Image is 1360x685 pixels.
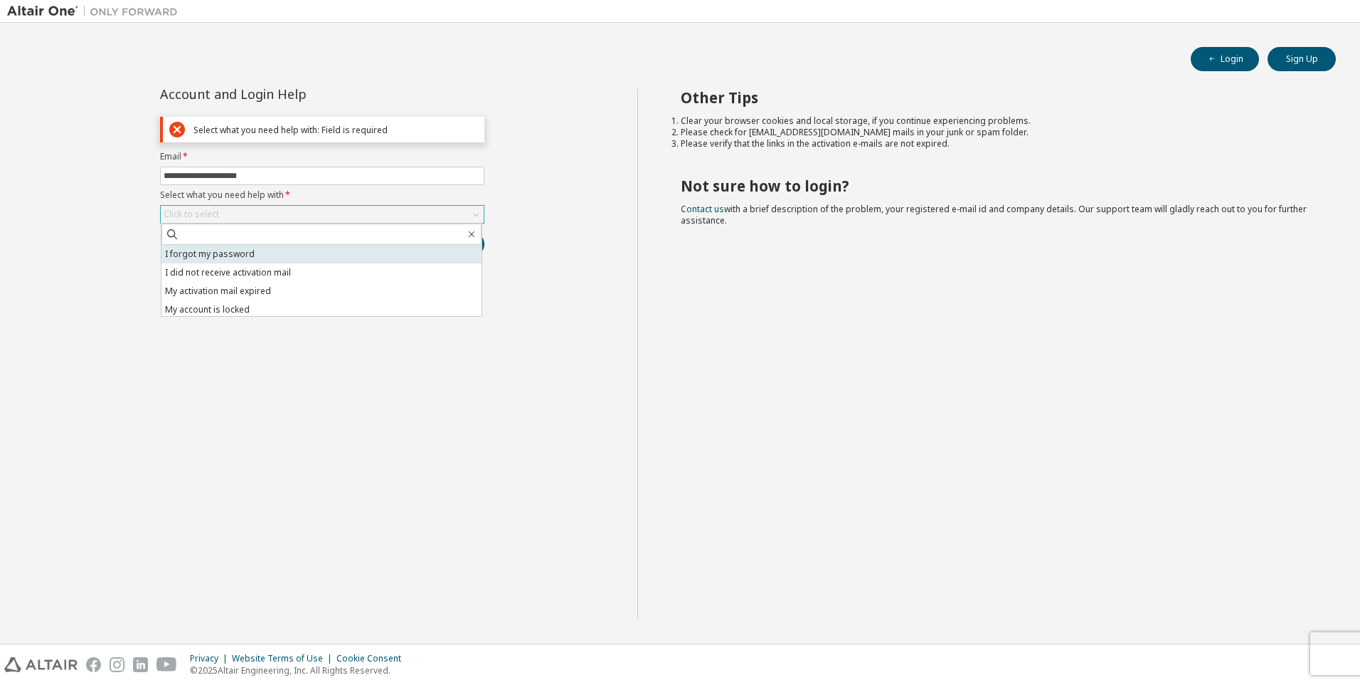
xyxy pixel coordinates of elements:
[190,664,410,676] p: © 2025 Altair Engineering, Inc. All Rights Reserved.
[193,125,478,135] div: Select what you need help with: Field is required
[1191,47,1259,71] button: Login
[133,657,148,672] img: linkedin.svg
[681,138,1311,150] li: Please verify that the links in the activation e-mails are not expired.
[161,206,484,223] div: Click to select
[681,88,1311,107] h2: Other Tips
[681,177,1311,195] h2: Not sure how to login?
[681,203,724,215] a: Contact us
[160,151,484,162] label: Email
[1268,47,1336,71] button: Sign Up
[161,245,482,263] li: I forgot my password
[164,209,219,220] div: Click to select
[7,4,185,19] img: Altair One
[681,127,1311,138] li: Please check for [EMAIL_ADDRESS][DOMAIN_NAME] mails in your junk or spam folder.
[4,657,78,672] img: altair_logo.svg
[681,115,1311,127] li: Clear your browser cookies and local storage, if you continue experiencing problems.
[160,189,484,201] label: Select what you need help with
[232,653,336,664] div: Website Terms of Use
[110,657,124,672] img: instagram.svg
[681,203,1307,226] span: with a brief description of the problem, your registered e-mail id and company details. Our suppo...
[160,88,420,100] div: Account and Login Help
[336,653,410,664] div: Cookie Consent
[156,657,177,672] img: youtube.svg
[190,653,232,664] div: Privacy
[86,657,101,672] img: facebook.svg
